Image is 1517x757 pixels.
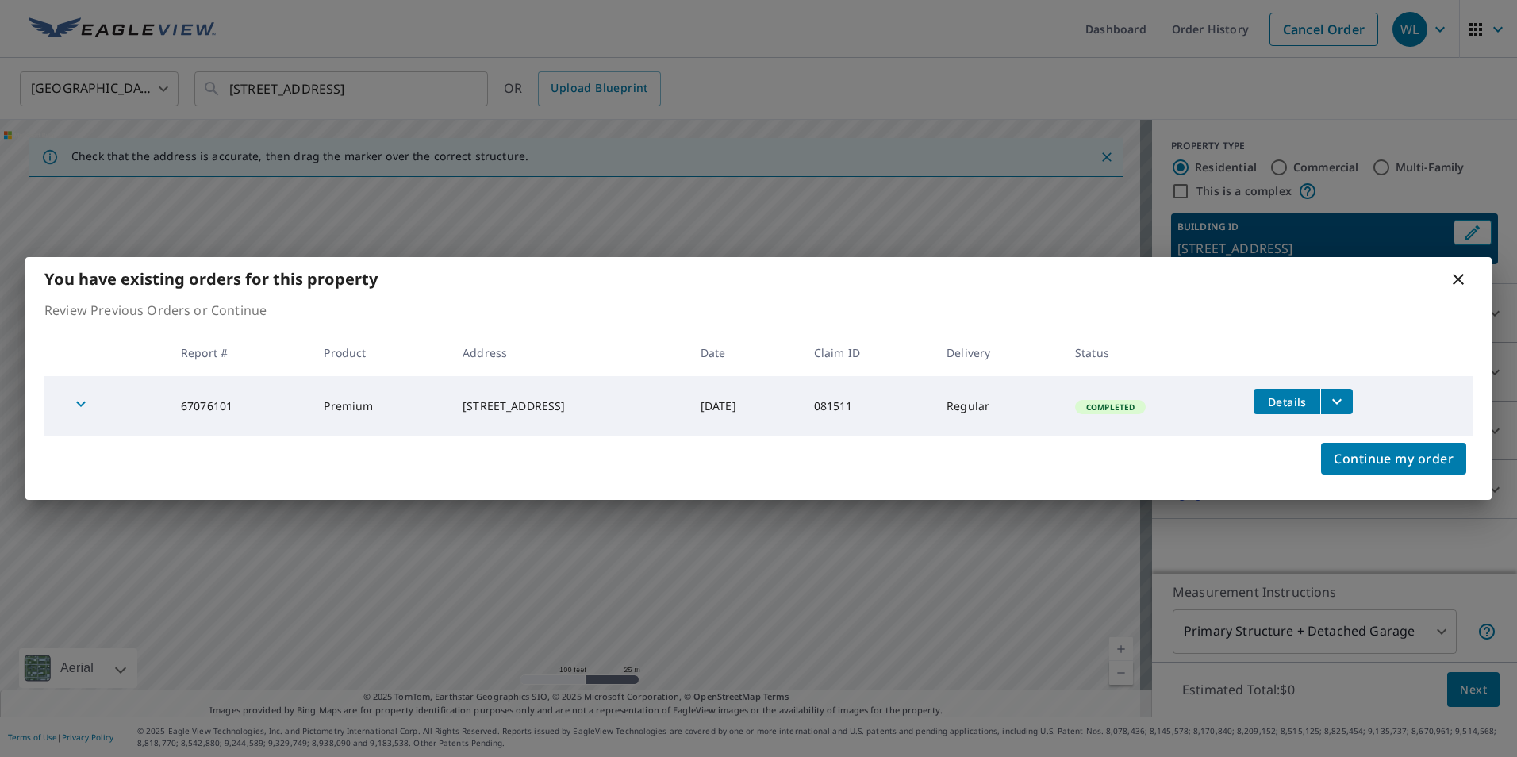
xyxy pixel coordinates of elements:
[1263,394,1311,409] span: Details
[44,268,378,290] b: You have existing orders for this property
[688,376,801,436] td: [DATE]
[463,398,675,414] div: [STREET_ADDRESS]
[934,329,1062,376] th: Delivery
[44,301,1473,320] p: Review Previous Orders or Continue
[311,376,450,436] td: Premium
[450,329,688,376] th: Address
[1254,389,1320,414] button: detailsBtn-67076101
[934,376,1062,436] td: Regular
[1320,389,1353,414] button: filesDropdownBtn-67076101
[311,329,450,376] th: Product
[1077,402,1144,413] span: Completed
[168,329,311,376] th: Report #
[801,376,935,436] td: 081511
[1062,329,1241,376] th: Status
[801,329,935,376] th: Claim ID
[168,376,311,436] td: 67076101
[1334,448,1454,470] span: Continue my order
[1321,443,1466,475] button: Continue my order
[688,329,801,376] th: Date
